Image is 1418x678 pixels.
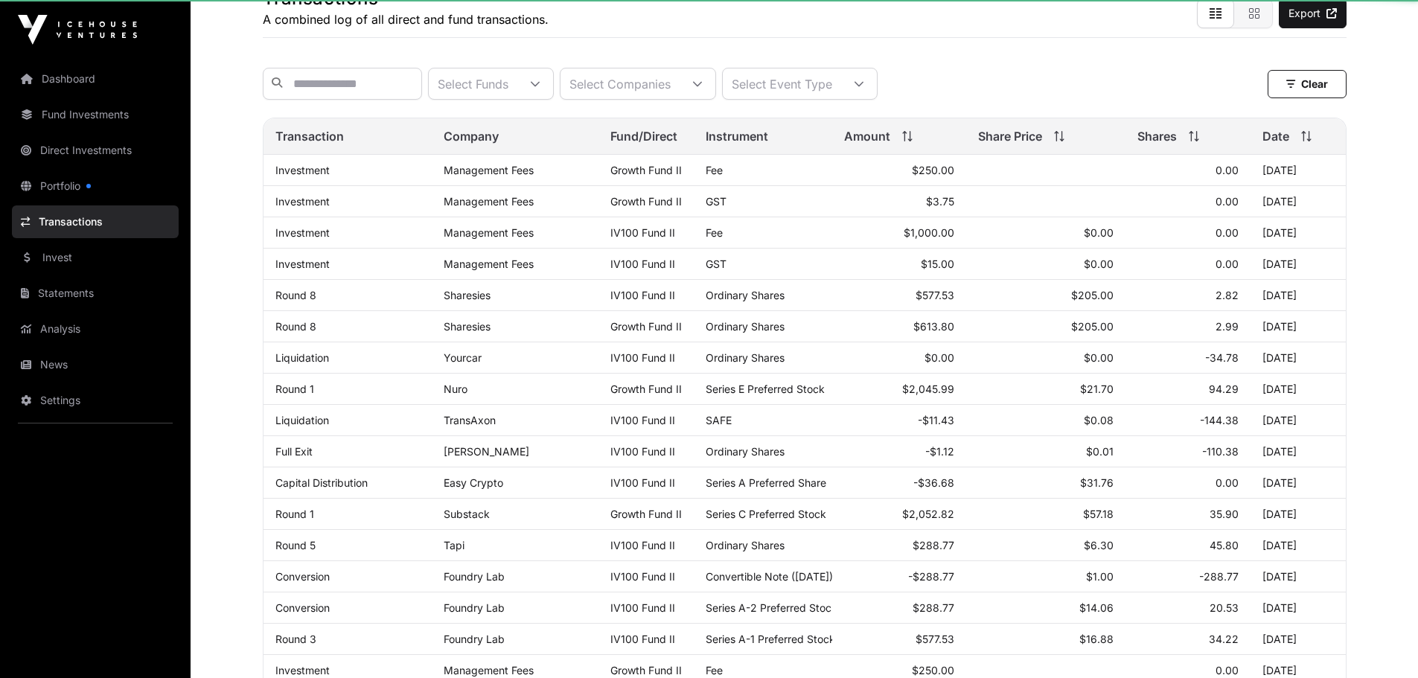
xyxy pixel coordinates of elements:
a: IV100 Fund II [610,633,675,645]
span: $6.30 [1084,539,1114,551]
span: Ordinary Shares [706,351,785,364]
p: Management Fees [444,226,587,239]
span: -288.77 [1199,570,1239,583]
a: Dashboard [12,63,179,95]
td: [DATE] [1251,155,1346,186]
td: [DATE] [1251,249,1346,280]
a: Growth Fund II [610,320,682,333]
p: Management Fees [444,164,587,176]
span: Convertible Note ([DATE]) [706,570,833,583]
a: Sharesies [444,320,491,333]
span: Ordinary Shares [706,320,785,333]
a: Full Exit [275,445,313,458]
p: Management Fees [444,664,587,677]
a: Investment [275,164,330,176]
span: Instrument [706,127,768,145]
a: Direct Investments [12,134,179,167]
a: Foundry Lab [444,570,505,583]
td: [DATE] [1251,374,1346,405]
a: [PERSON_NAME] [444,445,529,458]
span: Series A Preferred Share [706,476,826,489]
td: [DATE] [1251,436,1346,467]
td: -$11.43 [832,405,966,436]
span: $1.00 [1086,570,1114,583]
span: Series C Preferred Stock [706,508,826,520]
span: Transaction [275,127,344,145]
a: Statements [12,277,179,310]
a: Sharesies [444,289,491,301]
td: [DATE] [1251,405,1346,436]
span: GST [706,258,726,270]
a: TransAxon [444,414,496,426]
td: [DATE] [1251,217,1346,249]
td: [DATE] [1251,342,1346,374]
a: Growth Fund II [610,383,682,395]
a: IV100 Fund II [610,445,675,458]
a: IV100 Fund II [610,570,675,583]
span: GST [706,195,726,208]
span: Series E Preferred Stock [706,383,825,395]
span: Series A-2 Preferred Stock [706,601,837,614]
span: $16.88 [1079,633,1114,645]
span: $31.76 [1080,476,1114,489]
span: 0.00 [1216,476,1239,489]
span: 2.99 [1216,320,1239,333]
span: $205.00 [1071,320,1114,333]
td: $15.00 [832,249,966,280]
a: Liquidation [275,351,329,364]
a: Investment [275,226,330,239]
span: $205.00 [1071,289,1114,301]
span: Amount [844,127,890,145]
a: Substack [444,508,490,520]
span: 0.00 [1216,195,1239,208]
td: -$1.12 [832,436,966,467]
img: Icehouse Ventures Logo [18,15,137,45]
td: $288.77 [832,530,966,561]
td: $288.77 [832,592,966,624]
a: Easy Crypto [444,476,503,489]
span: 0.00 [1216,258,1239,270]
span: $21.70 [1080,383,1114,395]
td: $613.80 [832,311,966,342]
span: $57.18 [1083,508,1114,520]
span: Fee [706,226,723,239]
td: [DATE] [1251,311,1346,342]
span: Date [1262,127,1289,145]
span: Ordinary Shares [706,289,785,301]
div: Select Event Type [723,68,841,99]
td: [DATE] [1251,530,1346,561]
a: IV100 Fund II [610,258,675,270]
td: $2,045.99 [832,374,966,405]
span: $0.00 [1084,351,1114,364]
a: Investment [275,195,330,208]
a: Tapi [444,539,464,551]
span: 0.00 [1216,664,1239,677]
a: Growth Fund II [610,664,682,677]
a: Growth Fund II [610,195,682,208]
p: A combined log of all direct and fund transactions. [263,10,549,28]
iframe: Chat Widget [1344,607,1418,678]
span: SAFE [706,414,732,426]
a: IV100 Fund II [610,539,675,551]
button: Clear [1268,70,1347,98]
a: Transactions [12,205,179,238]
td: [DATE] [1251,280,1346,311]
a: Investment [275,258,330,270]
a: IV100 Fund II [610,289,675,301]
span: Fund/Direct [610,127,677,145]
p: Management Fees [444,195,587,208]
span: $0.00 [1084,226,1114,239]
span: 45.80 [1210,539,1239,551]
a: Round 1 [275,508,314,520]
p: Management Fees [444,258,587,270]
span: Ordinary Shares [706,445,785,458]
span: -144.38 [1200,414,1239,426]
a: IV100 Fund II [610,601,675,614]
a: Portfolio [12,170,179,202]
span: $0.08 [1084,414,1114,426]
a: Round 8 [275,320,316,333]
span: Ordinary Shares [706,539,785,551]
span: -34.78 [1205,351,1239,364]
span: Shares [1137,127,1177,145]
